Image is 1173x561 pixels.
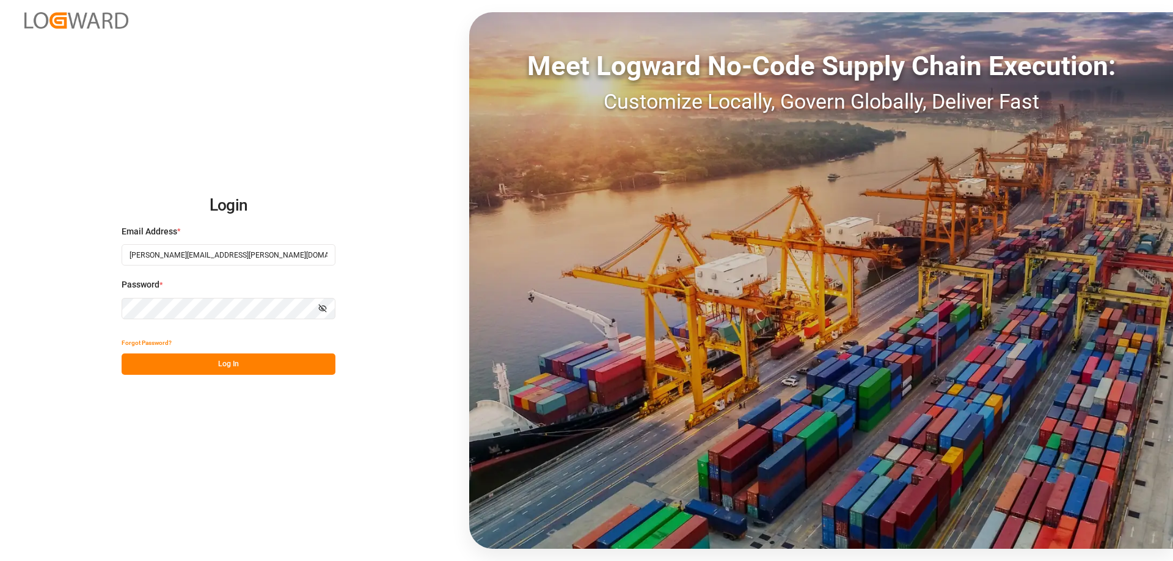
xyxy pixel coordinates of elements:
[122,244,335,266] input: Enter your email
[122,332,172,353] button: Forgot Password?
[122,186,335,225] h2: Login
[469,86,1173,117] div: Customize Locally, Govern Globally, Deliver Fast
[122,225,177,238] span: Email Address
[24,12,128,29] img: Logward_new_orange.png
[469,46,1173,86] div: Meet Logward No-Code Supply Chain Execution:
[122,353,335,375] button: Log In
[122,278,159,291] span: Password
